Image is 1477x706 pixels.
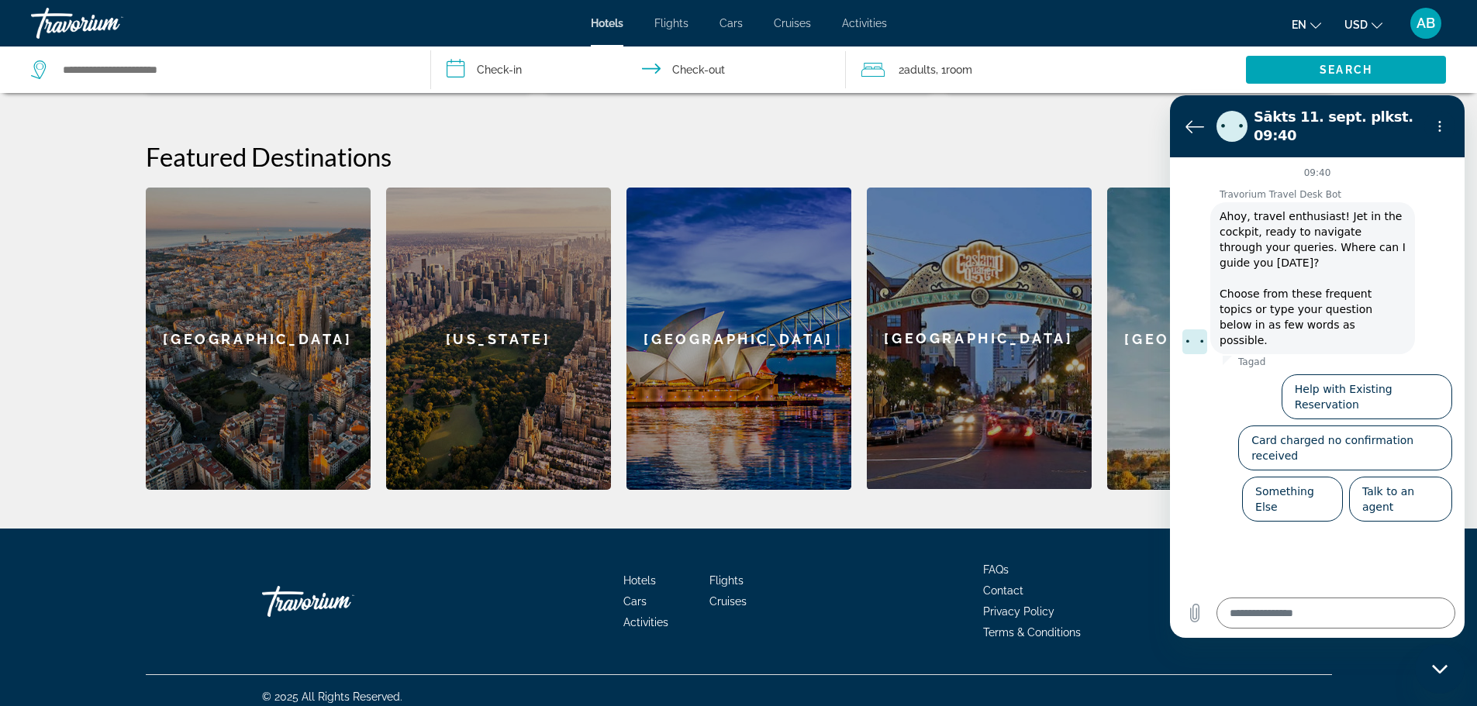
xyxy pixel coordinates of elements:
button: Change currency [1344,13,1382,36]
span: en [1292,19,1306,31]
a: Cars [720,17,743,29]
a: Privacy Policy [983,605,1054,618]
h2: Featured Destinations [146,141,1332,172]
a: Hotels [623,574,656,587]
button: Check in and out dates [431,46,847,93]
a: Flights [654,17,688,29]
span: AB [1417,15,1435,31]
span: , 1 [936,59,972,81]
a: [GEOGRAPHIC_DATA] [867,188,1092,490]
span: Adults [904,64,936,76]
button: Search [1246,56,1446,84]
a: Terms & Conditions [983,626,1081,639]
div: [GEOGRAPHIC_DATA] [867,188,1092,489]
button: User Menu [1406,7,1446,40]
a: Activities [842,17,887,29]
span: 2 [899,59,936,81]
a: [GEOGRAPHIC_DATA] [626,188,851,490]
a: Activities [623,616,668,629]
a: FAQs [983,563,1009,576]
span: Room [946,64,972,76]
a: [GEOGRAPHIC_DATA] [1107,188,1332,490]
iframe: Ziņojumapmaiņas logs [1170,95,1465,638]
span: © 2025 All Rights Reserved. [262,691,402,703]
a: Travorium [262,578,417,625]
a: Hotels [591,17,623,29]
a: Travorium [31,3,186,43]
button: Change language [1292,13,1321,36]
span: Search [1320,64,1372,76]
a: Cruises [709,595,747,608]
span: USD [1344,19,1368,31]
a: Flights [709,574,744,587]
button: Travelers: 2 adults, 0 children [846,46,1246,93]
a: [GEOGRAPHIC_DATA] [146,188,371,490]
a: Cars [623,595,647,608]
a: Contact [983,584,1023,597]
iframe: Poga, lai palaistu ziņojumapmaiņas logu; notiek saruna [1415,644,1465,694]
a: Cruises [774,17,811,29]
a: [US_STATE] [386,188,611,490]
